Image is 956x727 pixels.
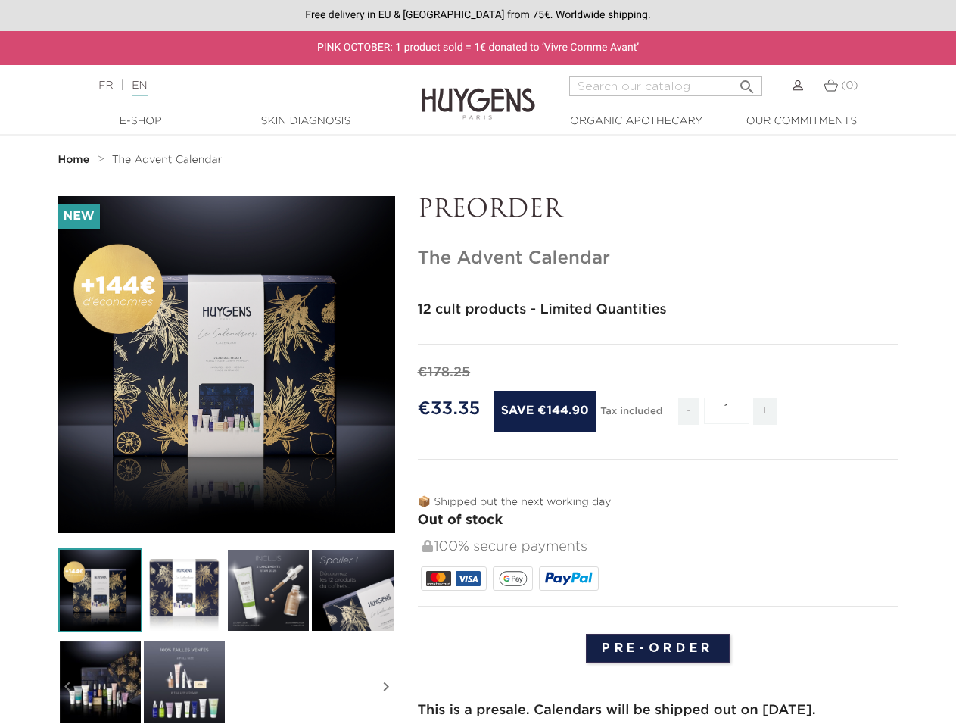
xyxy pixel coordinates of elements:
div: | [91,76,387,95]
a: EN [132,80,147,96]
span: Save €144.90 [494,391,596,432]
a: The Advent Calendar [112,154,222,166]
i:  [377,649,395,725]
button:  [733,72,761,92]
span: Out of stock [418,513,503,527]
span: (0) [842,80,858,91]
div: 100% secure payments [421,531,898,563]
input: Quantity [704,398,749,424]
img: Huygens [422,64,535,122]
i:  [738,73,756,92]
span: €33.35 [418,400,481,418]
a: E-Shop [65,114,216,129]
img: 100% secure payments [422,540,433,552]
li: New [58,204,100,229]
a: Skin Diagnosis [230,114,381,129]
a: Home [58,154,93,166]
span: - [678,398,699,425]
a: Organic Apothecary [561,114,712,129]
span: + [753,398,777,425]
a: FR [98,80,113,91]
strong: Home [58,154,90,165]
strong: This is a presale. Calendars will be shipped out on [DATE]. [418,704,816,717]
div: Tax included [600,395,662,436]
strong: 12 cult products - Limited Quantities [418,303,667,317]
h1: The Advent Calendar [418,248,898,270]
input: Search [569,76,762,96]
span: The Advent Calendar [112,154,222,165]
img: MASTERCARD [426,571,451,586]
a: Our commitments [726,114,877,129]
p: PREORDER [418,196,898,225]
img: google_pay [499,571,528,586]
i:  [58,649,76,725]
p: 📦 Shipped out the next working day [418,495,898,510]
input: Pre-order [586,634,730,663]
span: €178.25 [418,366,471,379]
img: VISA [456,571,481,586]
